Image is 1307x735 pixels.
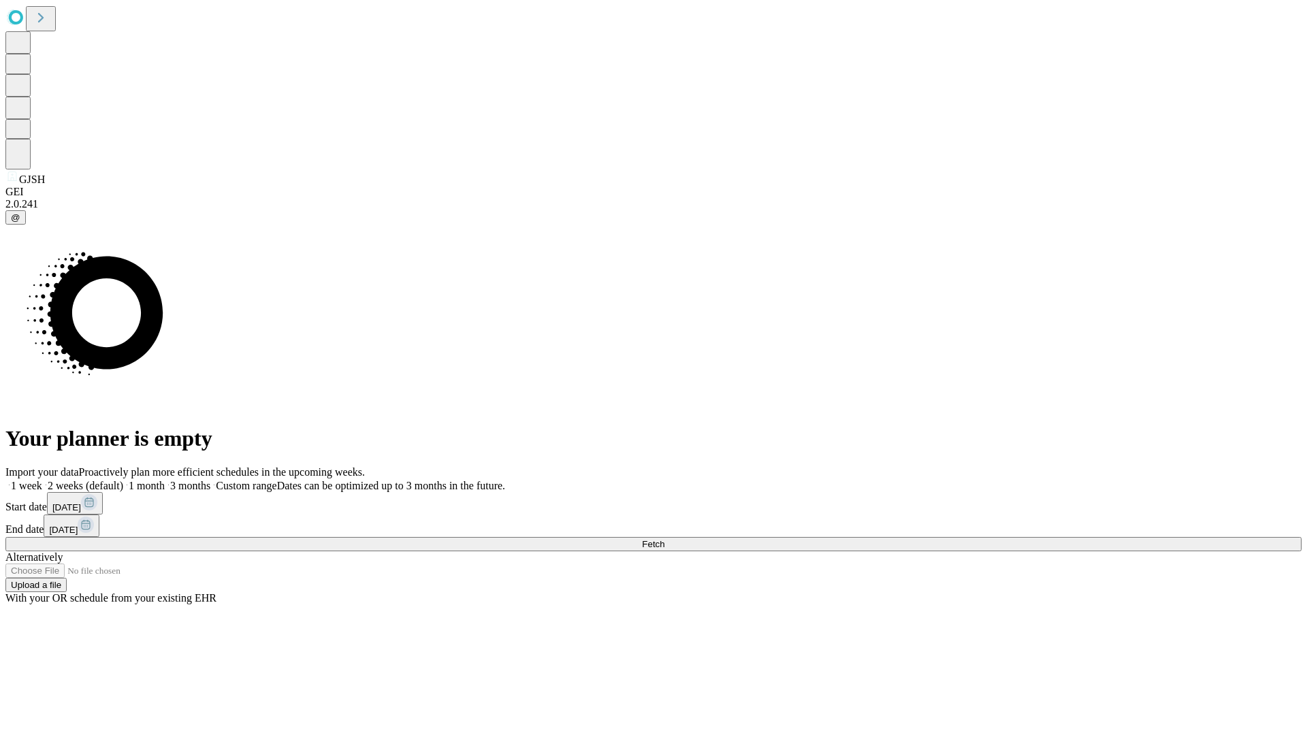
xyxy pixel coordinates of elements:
span: 3 months [170,480,210,491]
button: [DATE] [47,492,103,514]
button: Upload a file [5,578,67,592]
span: Proactively plan more efficient schedules in the upcoming weeks. [79,466,365,478]
h1: Your planner is empty [5,426,1302,451]
span: GJSH [19,174,45,185]
span: [DATE] [49,525,78,535]
button: Fetch [5,537,1302,551]
button: [DATE] [44,514,99,537]
span: 2 weeks (default) [48,480,123,491]
div: 2.0.241 [5,198,1302,210]
span: Alternatively [5,551,63,563]
div: GEI [5,186,1302,198]
button: @ [5,210,26,225]
span: 1 month [129,480,165,491]
div: End date [5,514,1302,537]
div: Start date [5,492,1302,514]
span: Import your data [5,466,79,478]
span: With your OR schedule from your existing EHR [5,592,216,604]
span: 1 week [11,480,42,491]
span: [DATE] [52,502,81,512]
span: @ [11,212,20,223]
span: Fetch [642,539,664,549]
span: Dates can be optimized up to 3 months in the future. [277,480,505,491]
span: Custom range [216,480,276,491]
